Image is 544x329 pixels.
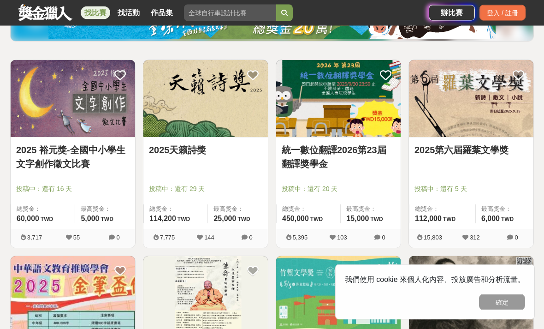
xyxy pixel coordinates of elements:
span: 103 [337,234,347,241]
span: 312 [470,234,480,241]
span: TWD [101,216,113,223]
span: 114,200 [149,215,176,223]
span: 5,395 [293,234,308,241]
span: 0 [514,234,518,241]
span: TWD [237,216,250,223]
img: Cover Image [11,60,135,138]
input: 全球自行車設計比賽 [184,5,276,21]
a: Cover Image [11,60,135,138]
span: 5,000 [81,215,99,223]
span: 112,000 [415,215,442,223]
a: 找比賽 [81,6,110,19]
span: 總獎金： [17,205,69,214]
span: 60,000 [17,215,39,223]
span: 0 [249,234,252,241]
span: 15,803 [424,234,442,241]
span: TWD [177,216,190,223]
span: 0 [116,234,119,241]
span: TWD [370,216,383,223]
span: 15,000 [346,215,369,223]
a: 統一數位翻譯2026第23屆翻譯獎學金 [282,144,395,171]
span: 6,000 [481,215,500,223]
img: Cover Image [276,60,401,138]
a: Cover Image [143,60,268,138]
img: Cover Image [409,60,533,138]
span: 投稿中：還有 5 天 [414,185,528,194]
span: 144 [204,234,214,241]
button: 確定 [479,294,525,310]
span: 最高獎金： [81,205,130,214]
span: 0 [382,234,385,241]
a: 作品集 [147,6,177,19]
span: 投稿中：還有 29 天 [149,185,262,194]
span: 450,000 [282,215,309,223]
div: 登入 / 註冊 [479,5,526,21]
span: 投稿中：還有 20 天 [282,185,395,194]
span: TWD [310,216,323,223]
a: 2025第六屆羅葉文學獎 [414,144,528,157]
a: 2025天籟詩獎 [149,144,262,157]
img: Cover Image [143,60,268,138]
a: 2025 裕元獎-全國中小學生文字創作徵文比賽 [16,144,130,171]
span: 7,775 [160,234,175,241]
span: TWD [443,216,455,223]
span: 總獎金： [149,205,202,214]
span: 總獎金： [282,205,335,214]
span: TWD [501,216,514,223]
span: 3,717 [27,234,42,241]
a: 辦比賽 [429,5,475,21]
span: 總獎金： [415,205,470,214]
a: Cover Image [409,60,533,138]
a: Cover Image [276,60,401,138]
span: 25,000 [213,215,236,223]
span: 投稿中：還有 16 天 [16,185,130,194]
span: 我們使用 cookie 來個人化內容、投放廣告和分析流量。 [345,275,525,283]
span: TWD [41,216,53,223]
span: 最高獎金： [213,205,262,214]
span: 55 [73,234,80,241]
a: 找活動 [114,6,143,19]
span: 最高獎金： [481,205,528,214]
span: 最高獎金： [346,205,395,214]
